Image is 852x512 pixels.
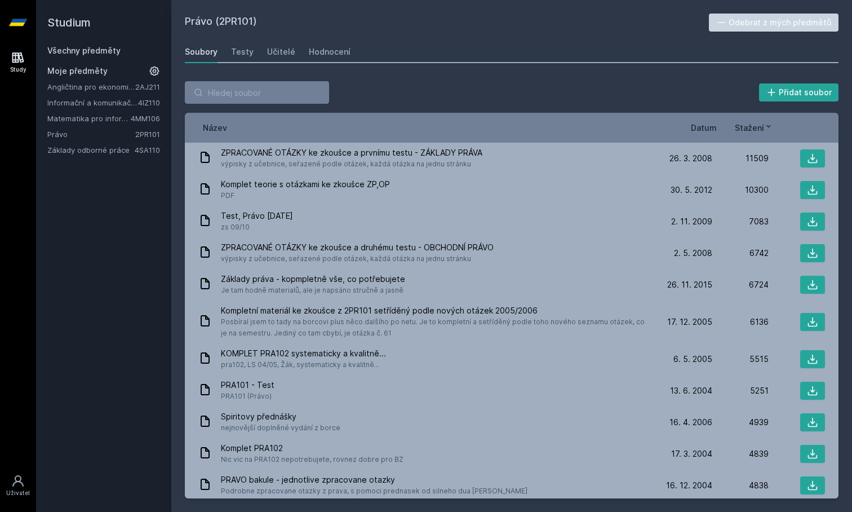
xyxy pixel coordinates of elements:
[712,417,769,428] div: 4939
[221,273,405,285] span: Základy práva - kopmpletně vše, co potřebujete
[203,122,227,134] button: Název
[671,448,712,460] span: 17. 3. 2004
[709,14,839,32] button: Odebrat z mých předmětů
[221,348,386,359] span: KOMPLET PRA102 systematicky a kvalitně...
[221,359,386,370] span: pra102, LS 04/05, Žák, systematicky a kvalitně...
[221,443,403,454] span: Komplet PRA102
[47,113,131,124] a: Matematika pro informatiky
[221,222,293,233] span: zs 09/10
[712,385,769,396] div: 5251
[671,216,712,227] span: 2. 11. 2009
[131,114,160,123] a: 4MM106
[712,448,769,460] div: 4839
[712,279,769,290] div: 6724
[735,122,764,134] span: Stažení
[221,422,340,434] span: nejnovější doplněné vydání z borce
[735,122,773,134] button: Stažení
[712,153,769,164] div: 11509
[666,480,712,491] span: 16. 12. 2004
[221,454,403,465] span: Nic vic na PRA102 nepotrebujete, rovnez dobre pro BZ
[2,45,34,80] a: Study
[47,65,108,77] span: Moje předměty
[712,354,769,365] div: 5515
[221,391,274,402] span: PRA101 (Právo)
[221,242,494,253] span: ZPRACOVANÉ OTÁZKY ke zkoušce a druhému testu - OBCHODNÍ PRÁVO
[6,489,30,497] div: Uživatel
[47,129,135,140] a: Právo
[670,385,712,396] span: 13. 6. 2004
[221,179,390,190] span: Komplet teorie s otázkami ke zkoušce ZP,OP
[673,354,712,365] span: 6. 5. 2005
[221,158,482,170] span: výpisky z učebnice, seřazené podle otázek, každá otázka na jednu stránku
[309,46,350,58] div: Hodnocení
[221,316,651,339] span: Posbíral jsem to tady na borcovi plus něco dalšího po netu. Je to kompletní a setříděný podle toh...
[185,14,709,32] h2: Právo (2PR101)
[267,46,295,58] div: Učitelé
[712,216,769,227] div: 7083
[221,210,293,222] span: Test, Právo [DATE]
[221,305,651,316] span: Kompletní materiál ke zkoušce z 2PR101 setříděný podle nových otázek 2005/2006
[135,130,160,139] a: 2PR101
[221,411,340,422] span: Spiritovy přednášky
[185,41,218,63] a: Soubory
[309,41,350,63] a: Hodnocení
[712,184,769,196] div: 10300
[135,145,160,155] a: 4SA110
[669,153,712,164] span: 26. 3. 2008
[185,81,329,104] input: Hledej soubor
[221,253,494,264] span: výpisky z učebnice, seřazené podle otázek, každá otázka na jednu stránku
[669,417,712,428] span: 16. 4. 2006
[231,46,254,58] div: Testy
[221,190,390,201] span: PDF
[674,248,712,259] span: 2. 5. 2008
[759,83,839,101] button: Přidat soubor
[667,316,712,328] span: 17. 12. 2005
[135,82,160,91] a: 2AJ211
[712,248,769,259] div: 6742
[221,285,405,296] span: Je tam hodně materialů, ale je napsáno stručně a jasně
[712,316,769,328] div: 6136
[47,81,135,92] a: Angličtina pro ekonomická studia 1 (B2/C1)
[185,46,218,58] div: Soubory
[47,144,135,156] a: Základy odborné práce
[712,480,769,491] div: 4838
[138,98,160,107] a: 4IZ110
[231,41,254,63] a: Testy
[221,379,274,391] span: PRA101 - Test
[671,184,712,196] span: 30. 5. 2012
[667,279,712,290] span: 26. 11. 2015
[47,46,121,55] a: Všechny předměty
[221,147,482,158] span: ZPRACOVANÉ OTÁZKY ke zkoušce a prvnímu testu - ZÁKLADY PRÁVA
[47,97,138,108] a: Informační a komunikační technologie
[267,41,295,63] a: Učitelé
[10,65,26,74] div: Study
[2,469,34,503] a: Uživatel
[221,474,527,485] span: PRAVO bakule - jednotlive zpracovane otazky
[221,485,527,497] span: Podrobne zpracovane otazky z prava, s pomoci prednasek od silneho dua [PERSON_NAME]
[691,122,717,134] button: Datum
